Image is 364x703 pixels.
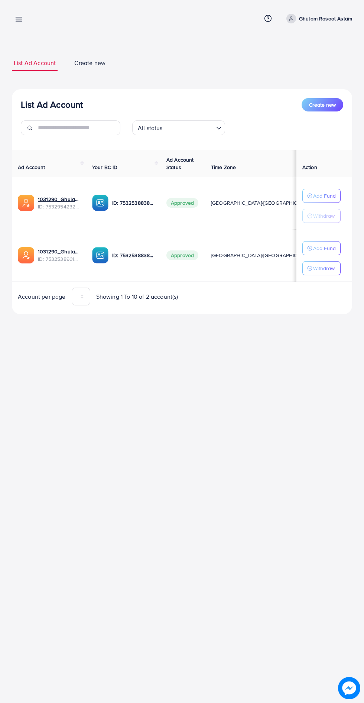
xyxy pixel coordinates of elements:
[112,251,155,260] p: ID: 7532538838637019152
[166,156,194,171] span: Ad Account Status
[302,98,343,111] button: Create new
[302,261,341,275] button: Withdraw
[14,59,56,67] span: List Ad Account
[313,264,335,273] p: Withdraw
[136,123,164,133] span: All status
[92,195,108,211] img: ic-ba-acc.ded83a64.svg
[92,163,118,171] span: Your BC ID
[302,241,341,255] button: Add Fund
[302,209,341,223] button: Withdraw
[211,199,314,207] span: [GEOGRAPHIC_DATA]/[GEOGRAPHIC_DATA]
[132,120,225,135] div: Search for option
[313,244,336,253] p: Add Fund
[18,163,45,171] span: Ad Account
[302,189,341,203] button: Add Fund
[38,195,80,203] a: 1031290_Ghulam Rasool Aslam 2_1753902599199
[302,163,317,171] span: Action
[92,247,108,263] img: ic-ba-acc.ded83a64.svg
[74,59,105,67] span: Create new
[299,14,352,23] p: Ghulam Rasool Aslam
[165,121,213,133] input: Search for option
[112,198,155,207] p: ID: 7532538838637019152
[283,14,352,23] a: Ghulam Rasool Aslam
[38,248,80,263] div: <span class='underline'>1031290_Ghulam Rasool Aslam_1753805901568</span></br>7532538961244635153
[18,195,34,211] img: ic-ads-acc.e4c84228.svg
[38,203,80,210] span: ID: 7532954232266326017
[309,101,336,108] span: Create new
[211,163,236,171] span: Time Zone
[38,255,80,263] span: ID: 7532538961244635153
[18,247,34,263] img: ic-ads-acc.e4c84228.svg
[313,211,335,220] p: Withdraw
[96,292,178,301] span: Showing 1 To 10 of 2 account(s)
[338,677,360,699] img: image
[38,195,80,211] div: <span class='underline'>1031290_Ghulam Rasool Aslam 2_1753902599199</span></br>7532954232266326017
[21,99,83,110] h3: List Ad Account
[166,198,198,208] span: Approved
[166,250,198,260] span: Approved
[211,252,314,259] span: [GEOGRAPHIC_DATA]/[GEOGRAPHIC_DATA]
[38,248,80,255] a: 1031290_Ghulam Rasool Aslam_1753805901568
[313,191,336,200] p: Add Fund
[18,292,66,301] span: Account per page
